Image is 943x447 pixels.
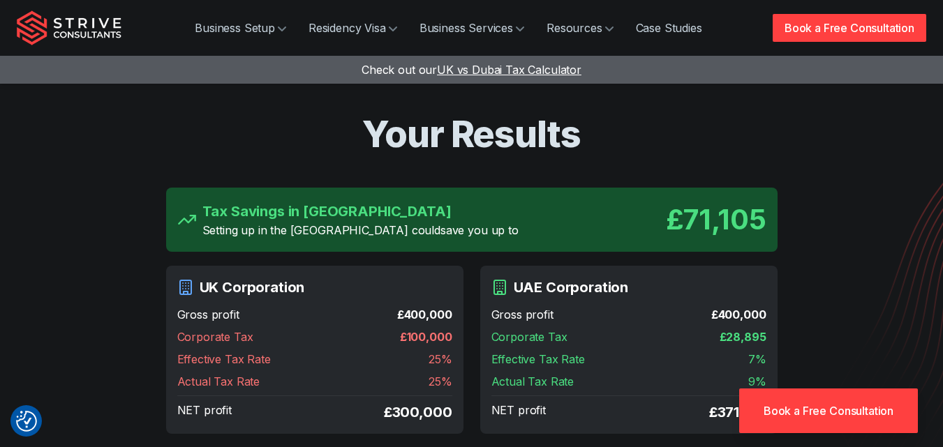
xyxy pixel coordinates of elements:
[739,388,918,433] a: Book a Free Consultation
[297,14,408,42] a: Residency Visa
[491,373,574,390] span: Actual Tax Rate
[362,63,581,77] a: Check out ourUK vs Dubai Tax Calculator
[16,411,37,432] button: Consent Preferences
[202,201,519,222] h3: Tax Savings in [GEOGRAPHIC_DATA]
[514,277,629,298] h3: UAE Corporation
[177,402,232,423] span: NET profit
[408,14,535,42] a: Business Services
[429,351,452,368] span: 25 %
[748,351,766,368] span: 7 %
[709,402,766,423] span: £ 371,105
[720,328,766,345] span: £ 28,895
[17,10,121,45] img: Strive Consultants
[400,328,452,345] span: £ 100,000
[397,306,452,323] span: £ 400,000
[429,373,452,390] span: 25 %
[42,112,902,157] h1: Your Results
[666,199,766,241] div: £ 71,105
[491,351,585,368] span: Effective Tax Rate
[200,277,305,298] h3: UK Corporation
[177,328,253,345] span: Corporate Tax
[535,14,625,42] a: Resources
[491,328,567,345] span: Corporate Tax
[177,306,239,323] span: Gross profit
[16,411,37,432] img: Revisit consent button
[491,402,546,423] span: NET profit
[177,373,260,390] span: Actual Tax Rate
[202,222,519,238] p: Setting up in the [GEOGRAPHIC_DATA] could save you up to
[711,306,766,323] span: £ 400,000
[177,351,271,368] span: Effective Tax Rate
[437,63,581,77] span: UK vs Dubai Tax Calculator
[184,14,297,42] a: Business Setup
[748,373,766,390] span: 9 %
[625,14,713,42] a: Case Studies
[491,306,554,323] span: Gross profit
[773,14,926,42] a: Book a Free Consultation
[384,402,452,423] span: £ 300,000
